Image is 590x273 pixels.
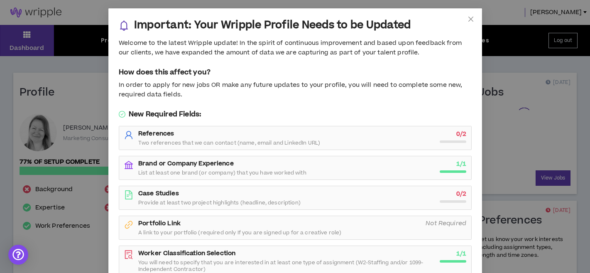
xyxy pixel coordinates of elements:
h5: New Required Fields: [119,109,472,119]
span: check-circle [119,111,125,118]
strong: Case Studies [138,189,179,198]
span: bell [119,20,129,31]
span: List at least one brand (or company) that you have worked with [138,170,306,176]
strong: 0 / 2 [456,189,466,198]
strong: Worker Classification Selection [138,249,235,258]
span: file-search [124,250,133,259]
span: Provide at least two project highlights (headline, description) [138,199,301,206]
span: file-text [124,190,133,199]
div: In order to apply for new jobs OR make any future updates to your profile, you will need to compl... [119,81,472,99]
strong: 1 / 1 [456,160,466,168]
span: A link to your portfolio (required only If you are signed up for a creative role) [138,229,341,236]
strong: 0 / 2 [456,130,466,138]
strong: References [138,129,174,138]
h3: Important: Your Wripple Profile Needs to be Updated [134,19,411,32]
button: Close [460,8,482,31]
div: Welcome to the latest Wripple update! In the spirit of continuous improvement and based upon feed... [119,39,472,57]
i: Not Required [426,219,466,228]
span: user [124,130,133,140]
strong: Brand or Company Experience [138,159,234,168]
span: You will need to specify that you are interested in at least one type of assignment (W2-Staffing ... [138,259,435,273]
span: close [468,16,474,22]
span: Two references that we can contact (name, email and LinkedIn URL) [138,140,320,146]
div: Open Intercom Messenger [8,245,28,265]
strong: Portfolio Link [138,219,181,228]
strong: 1 / 1 [456,249,466,258]
h5: How does this affect you? [119,67,472,77]
span: bank [124,160,133,170]
span: link [124,220,133,229]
